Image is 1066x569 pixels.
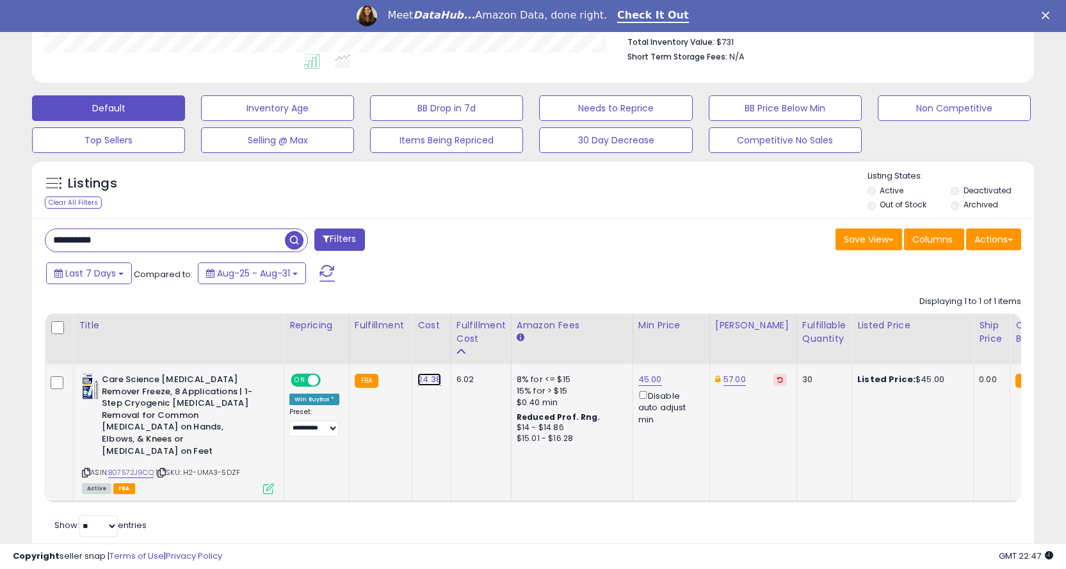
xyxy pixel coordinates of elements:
[370,95,523,121] button: BB Drop in 7d
[802,374,842,385] div: 30
[517,385,623,397] div: 15% for > $15
[868,170,1034,182] p: Listing States:
[201,95,354,121] button: Inventory Age
[919,296,1021,308] div: Displaying 1 to 1 of 1 items
[357,6,377,26] img: Profile image for Georgie
[878,95,1031,121] button: Non Competitive
[857,373,916,385] b: Listed Price:
[413,9,475,21] i: DataHub...
[517,422,623,433] div: $14 - $14.86
[82,374,274,493] div: ASIN:
[82,483,111,494] span: All listings currently available for purchase on Amazon
[113,483,135,494] span: FBA
[456,374,501,385] div: 6.02
[13,550,222,563] div: seller snap | |
[54,519,147,531] span: Show: entries
[289,408,339,437] div: Preset:
[539,127,692,153] button: 30 Day Decrease
[289,394,339,405] div: Win BuyBox *
[638,373,662,386] a: 45.00
[857,374,964,385] div: $45.00
[627,36,715,47] b: Total Inventory Value:
[979,374,1000,385] div: 0.00
[912,233,953,246] span: Columns
[13,550,60,562] strong: Copyright
[355,319,407,332] div: Fulfillment
[156,467,240,477] span: | SKU: H2-UMA3-5DZF
[387,9,607,22] div: Meet Amazon Data, done right.
[517,412,601,422] b: Reduced Prof. Rng.
[32,95,185,121] button: Default
[108,467,154,478] a: B07572J9CQ
[134,268,193,280] span: Compared to:
[45,196,102,209] div: Clear All Filters
[319,375,339,386] span: OFF
[880,199,926,210] label: Out of Stock
[109,550,164,562] a: Terms of Use
[802,319,846,346] div: Fulfillable Quantity
[709,95,862,121] button: BB Price Below Min
[904,228,964,250] button: Columns
[314,228,364,251] button: Filters
[964,199,998,210] label: Archived
[638,319,704,332] div: Min Price
[201,127,354,153] button: Selling @ Max
[627,33,1012,49] li: $731
[539,95,692,121] button: Needs to Reprice
[417,319,446,332] div: Cost
[999,550,1053,562] span: 2025-09-8 22:47 GMT
[46,262,132,284] button: Last 7 Days
[517,319,627,332] div: Amazon Fees
[79,319,279,332] div: Title
[289,319,344,332] div: Repricing
[198,262,306,284] button: Aug-25 - Aug-31
[217,267,290,280] span: Aug-25 - Aug-31
[517,433,623,444] div: $15.01 - $16.28
[517,397,623,408] div: $0.40 min
[638,389,700,426] div: Disable auto adjust min
[715,319,791,332] div: [PERSON_NAME]
[709,127,862,153] button: Competitive No Sales
[880,185,903,196] label: Active
[166,550,222,562] a: Privacy Policy
[517,374,623,385] div: 8% for <= $15
[65,267,116,280] span: Last 7 Days
[617,9,689,23] a: Check It Out
[355,374,378,388] small: FBA
[417,373,441,386] a: 24.38
[964,185,1012,196] label: Deactivated
[723,373,746,386] a: 57.00
[68,175,117,193] h5: Listings
[1015,374,1039,388] small: FBA
[32,127,185,153] button: Top Sellers
[292,375,308,386] span: ON
[966,228,1021,250] button: Actions
[82,374,99,399] img: 41ypZoo7-xL._SL40_.jpg
[836,228,902,250] button: Save View
[517,332,524,344] small: Amazon Fees.
[370,127,523,153] button: Items Being Repriced
[729,51,745,63] span: N/A
[857,319,968,332] div: Listed Price
[456,319,506,346] div: Fulfillment Cost
[1042,12,1054,19] div: Close
[102,374,257,460] b: Care Science [MEDICAL_DATA] Remover Freeze, 8 Applications | 1-Step Cryogenic [MEDICAL_DATA] Remo...
[627,51,727,62] b: Short Term Storage Fees:
[979,319,1005,346] div: Ship Price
